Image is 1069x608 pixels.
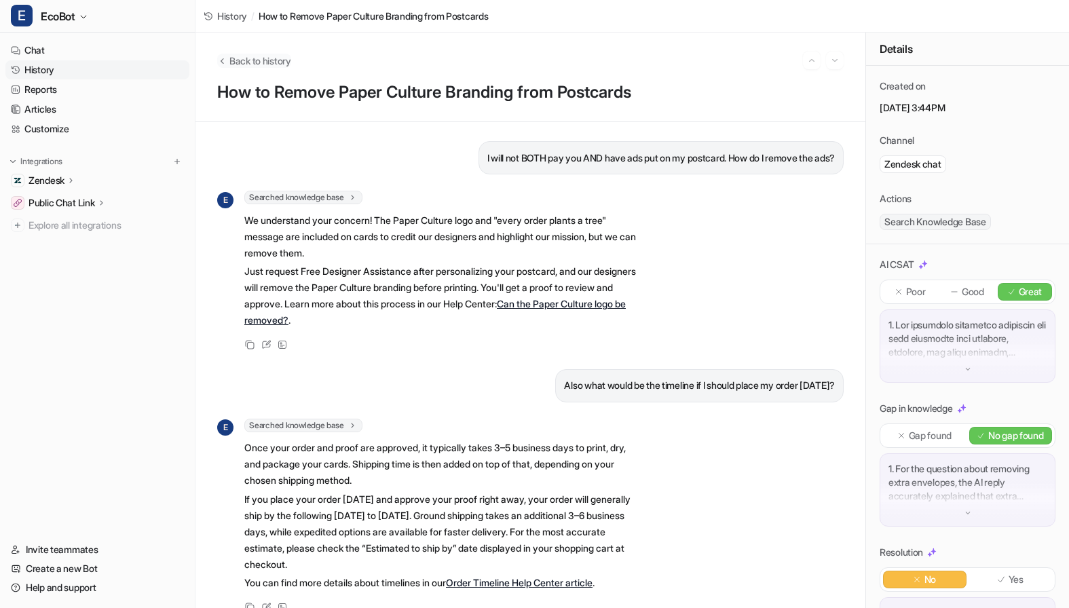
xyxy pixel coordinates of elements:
[11,5,33,26] span: E
[5,119,189,138] a: Customize
[217,54,291,68] button: Back to history
[880,546,923,559] p: Resolution
[14,199,22,207] img: Public Chat Link
[244,575,641,591] p: You can find more details about timelines in our .
[487,150,835,166] p: I will not BOTH pay you AND have ads put on my postcard. How do I remove the ads?
[963,364,973,374] img: down-arrow
[244,191,362,204] span: Searched knowledge base
[244,419,362,432] span: Searched knowledge base
[5,540,189,559] a: Invite teammates
[880,101,1055,115] p: [DATE] 3:44PM
[244,212,641,261] p: We understand your concern! The Paper Culture logo and "every order plants a tree" message are in...
[1009,573,1024,586] p: Yes
[5,559,189,578] a: Create a new Bot
[880,402,953,415] p: Gap in knowledge
[217,419,233,436] span: E
[1019,285,1043,299] p: Great
[217,192,233,208] span: E
[29,214,184,236] span: Explore all integrations
[217,9,247,23] span: History
[244,491,641,573] p: If you place your order [DATE] and approve your proof right away, your order will generally ship ...
[5,216,189,235] a: Explore all integrations
[5,155,67,168] button: Integrations
[5,578,189,597] a: Help and support
[826,52,844,69] button: Go to next session
[229,54,291,68] span: Back to history
[880,134,914,147] p: Channel
[564,377,835,394] p: Also what would be the timeline if I should place my order [DATE]?
[5,100,189,119] a: Articles
[5,80,189,99] a: Reports
[251,9,255,23] span: /
[172,157,182,166] img: menu_add.svg
[29,174,64,187] p: Zendesk
[446,577,593,588] a: Order Timeline Help Center article
[830,54,840,66] img: Next session
[880,214,991,230] span: Search Knowledge Base
[807,54,817,66] img: Previous session
[866,33,1069,66] div: Details
[909,429,952,442] p: Gap found
[924,573,936,586] p: No
[5,60,189,79] a: History
[259,9,489,23] span: How to Remove Paper Culture Branding from Postcards
[244,263,641,328] p: Just request Free Designer Assistance after personalizing your postcard, and our designers will r...
[906,285,926,299] p: Poor
[880,79,926,93] p: Created on
[204,9,247,23] a: History
[988,429,1044,442] p: No gap found
[963,508,973,518] img: down-arrow
[29,196,95,210] p: Public Chat Link
[41,7,75,26] span: EcoBot
[5,41,189,60] a: Chat
[803,52,821,69] button: Go to previous session
[11,218,24,232] img: explore all integrations
[962,285,984,299] p: Good
[217,83,844,102] h1: How to Remove Paper Culture Branding from Postcards
[880,192,912,206] p: Actions
[14,176,22,185] img: Zendesk
[888,318,1047,359] p: 1. Lor ipsumdolo sitametco adipiscin eli sedd eiusmodte inci utlabore, etdolore, mag aliqu enimad...
[888,462,1047,503] p: 1. For the question about removing extra envelopes, the AI reply accurately explained that extra ...
[244,440,641,489] p: Once your order and proof are approved, it typically takes 3–5 business days to print, dry, and p...
[880,258,914,271] p: AI CSAT
[8,157,18,166] img: expand menu
[20,156,62,167] p: Integrations
[884,157,941,171] p: Zendesk chat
